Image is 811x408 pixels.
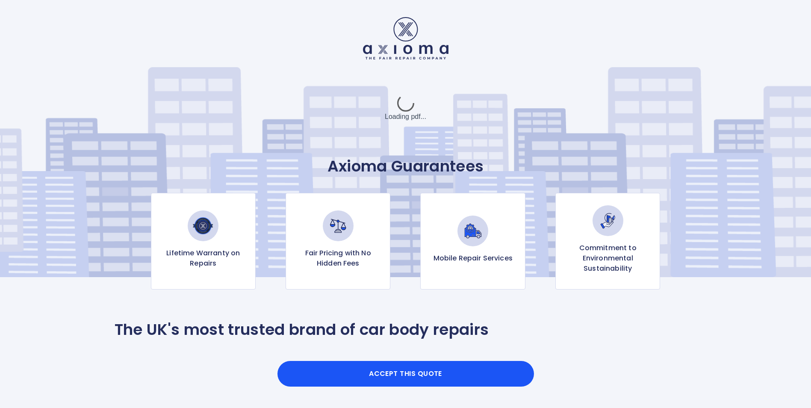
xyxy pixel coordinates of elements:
[434,253,513,263] p: Mobile Repair Services
[293,248,383,269] p: Fair Pricing with No Hidden Fees
[323,210,354,241] img: Fair Pricing with No Hidden Fees
[593,205,623,236] img: Commitment to Environmental Sustainability
[115,157,697,176] p: Axioma Guarantees
[158,248,248,269] p: Lifetime Warranty on Repairs
[342,87,470,130] div: Loading pdf...
[188,210,218,241] img: Lifetime Warranty on Repairs
[457,216,488,246] img: Mobile Repair Services
[115,320,489,339] p: The UK's most trusted brand of car body repairs
[563,243,653,274] p: Commitment to Environmental Sustainability
[277,361,534,387] button: Accept this Quote
[363,17,448,59] img: Logo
